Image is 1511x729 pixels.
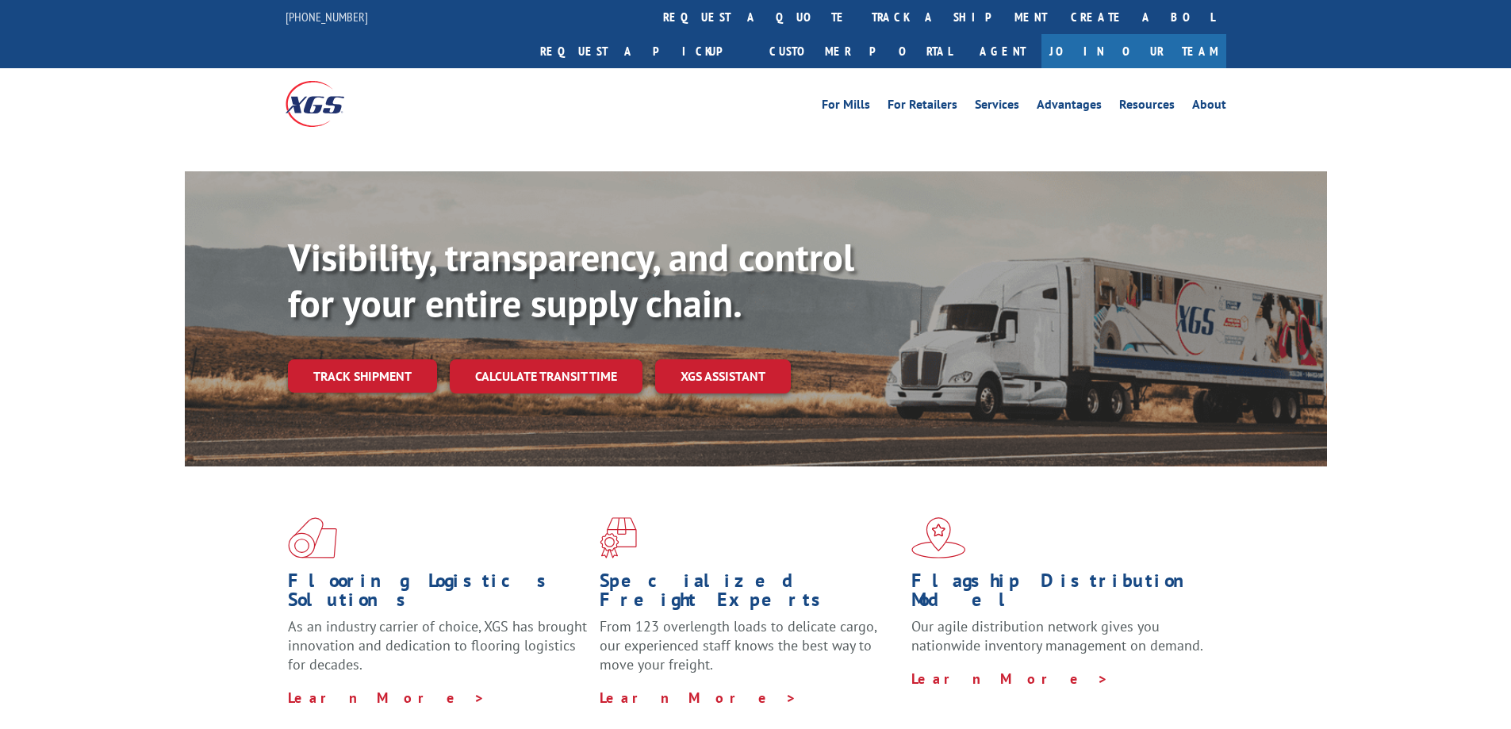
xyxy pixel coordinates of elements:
[600,689,797,707] a: Learn More >
[975,98,1019,116] a: Services
[1037,98,1102,116] a: Advantages
[911,670,1109,688] a: Learn More >
[911,517,966,558] img: xgs-icon-flagship-distribution-model-red
[1119,98,1175,116] a: Resources
[288,359,437,393] a: Track shipment
[286,9,368,25] a: [PHONE_NUMBER]
[600,617,899,688] p: From 123 overlength loads to delicate cargo, our experienced staff knows the best way to move you...
[822,98,870,116] a: For Mills
[450,359,642,393] a: Calculate transit time
[1192,98,1226,116] a: About
[655,359,791,393] a: XGS ASSISTANT
[288,232,854,328] b: Visibility, transparency, and control for your entire supply chain.
[288,689,485,707] a: Learn More >
[600,571,899,617] h1: Specialized Freight Experts
[757,34,964,68] a: Customer Portal
[288,571,588,617] h1: Flooring Logistics Solutions
[888,98,957,116] a: For Retailers
[288,517,337,558] img: xgs-icon-total-supply-chain-intelligence-red
[288,617,587,673] span: As an industry carrier of choice, XGS has brought innovation and dedication to flooring logistics...
[911,617,1203,654] span: Our agile distribution network gives you nationwide inventory management on demand.
[528,34,757,68] a: Request a pickup
[911,571,1211,617] h1: Flagship Distribution Model
[600,517,637,558] img: xgs-icon-focused-on-flooring-red
[1041,34,1226,68] a: Join Our Team
[964,34,1041,68] a: Agent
